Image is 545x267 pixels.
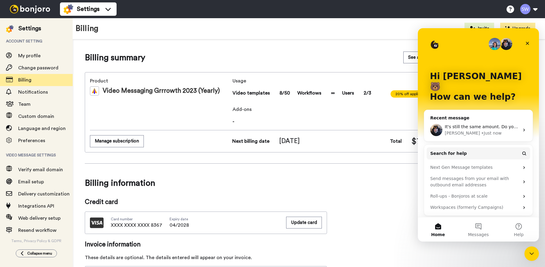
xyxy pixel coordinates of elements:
span: 04/2028 [170,222,189,229]
img: vm-color.svg [90,86,99,95]
span: 20% off applied [391,90,427,98]
button: Update card [286,217,322,229]
span: Usage [233,77,371,85]
h1: Billing [76,24,98,33]
span: Collapse menu [27,251,52,256]
span: 2/3 [364,89,371,97]
span: XXXX XXXX XXXX 8367 [111,222,162,229]
span: Resend workflow [18,228,57,233]
iframe: Intercom live chat [418,28,539,242]
span: Custom domain [18,114,54,119]
span: Video templates [233,89,270,97]
button: Collapse menu [16,249,57,257]
span: - [233,118,443,125]
iframe: Intercom live chat [524,246,539,261]
button: Invite [464,23,494,35]
img: bj-logo-header-white.svg [7,5,53,13]
button: Messages [40,189,81,213]
button: Manage subscription [90,135,144,147]
div: [PERSON_NAME] [27,102,62,108]
span: Preferences [18,138,45,143]
span: Email setup [18,179,44,184]
div: Send messages from your email with outbound email addresses [9,145,112,162]
span: Next billing date [232,138,269,145]
div: Roll-ups - Bonjoros at scale [12,165,101,171]
span: Home [13,204,27,209]
div: Next Gen Message templates [12,136,101,142]
span: It's still the same amount. Do you see [PERSON_NAME] listed on my account? [27,96,192,101]
span: Billing [18,78,31,82]
span: Workflows [297,89,321,97]
span: Total [390,138,402,145]
button: Upgrade [500,23,535,35]
span: Billing information [85,175,448,192]
div: • Just now [63,102,84,108]
span: Change password [18,65,58,70]
button: Help [81,189,121,213]
span: Billing summary [85,52,145,64]
span: Search for help [12,122,49,128]
span: Delivery customization [18,192,70,196]
button: Search for help [9,119,112,131]
span: Expiry date [170,217,189,222]
span: Users [342,89,354,97]
span: Team [18,102,31,107]
div: Settings [18,24,41,33]
span: Notifications [18,90,48,95]
span: Help [96,204,106,209]
span: Invoice information [85,240,327,249]
span: $758.40 [411,135,443,147]
div: Workspaces (formerly Campaigns) [9,174,112,185]
img: settings-colored.svg [6,25,14,33]
span: Settings [77,5,100,13]
span: Credit card [85,198,327,207]
div: Video Messaging Grrrowth 2023 (Yearly) [90,86,230,95]
span: Card number [111,217,162,222]
span: Messages [50,204,71,209]
span: My profile [18,53,41,58]
div: Roll-ups - Bonjoros at scale [9,162,112,174]
span: Language and region [18,126,66,131]
img: settings-colored.svg [64,4,73,14]
span: [DATE] [279,137,300,146]
span: 8/50 [279,89,290,97]
div: Next Gen Message templates [9,134,112,145]
span: Add-ons [233,106,443,113]
div: Close [104,10,115,21]
span: ∞ [331,89,335,97]
div: These details are optional. The details entered will appear on your invoice. [85,254,327,261]
div: Send messages from your email with outbound email addresses [12,147,101,160]
span: Integrations API [18,204,54,209]
span: Product [90,77,230,85]
span: Verify email domain [18,167,63,172]
a: See all inclusions [403,52,448,64]
span: Web delivery setup [18,216,61,221]
button: See all inclusions [403,52,448,63]
div: Workspaces (formerly Campaigns) [12,176,101,182]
